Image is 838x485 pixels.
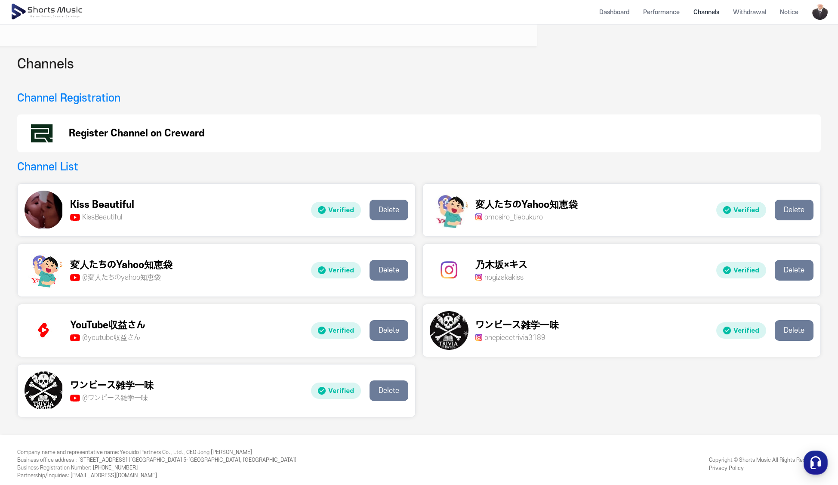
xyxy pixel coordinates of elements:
a: Platform Renovation and Service Resumption Announcement [31,30,253,41]
p: 乃木坂×キス [475,258,527,272]
p: Verified [311,262,361,279]
p: Verified [311,322,361,339]
span: Business office address : [17,457,77,463]
img: 사용자 이미지 [812,4,828,20]
p: Verified [311,202,361,219]
a: ワンピース雑学一味 onepiecetrivia3189 [430,311,709,350]
p: KissBeautiful [70,212,134,222]
p: Verified [716,202,766,219]
p: @ワンピース雑学一味 [70,393,154,403]
a: 変人たちのYahoo知恵袋 @変人たちのyahoo知恵袋 [25,251,304,290]
a: YouTube収益さん @youtube収益さん [25,311,304,350]
div: Yeouido Partners Co., Ltd., CEO Jong [PERSON_NAME] [STREET_ADDRESS] ([GEOGRAPHIC_DATA] 5-[GEOGRAP... [17,448,296,479]
div: Copyright © Shorts Music All Rights Reserved. [709,456,821,472]
p: Register Channel on Creward [69,128,204,139]
p: 変人たちのYahoo知恵袋 [475,198,578,212]
p: @変人たちのyahoo知恵袋 [70,272,173,283]
p: Verified [716,262,766,279]
p: YouTube収益さん [70,318,145,333]
p: nogizakakiss [475,272,527,283]
a: Kiss Beautiful KissBeautiful [25,191,304,229]
p: Kiss Beautiful [70,198,134,212]
a: Dashboard [592,1,636,24]
p: onepiecetrivia3189 [475,333,559,343]
button: Delete [370,200,408,220]
a: Register Channel on Creward [17,114,821,152]
h3: Channel Registration [17,90,120,106]
p: Verified [311,383,361,399]
a: Withdrawal [726,1,773,24]
p: 変人たちのYahoo知恵袋 [70,258,173,272]
button: Delete [775,200,813,220]
p: ワンピース雑学一味 [475,318,559,333]
p: @youtube収益さん [70,333,145,343]
a: Privacy Policy [709,465,744,471]
a: Performance [636,1,687,24]
a: Channels [687,1,726,24]
img: 알림 아이콘 [17,30,28,40]
h2: Channels [17,55,74,74]
a: ワンピース雑学一味 @ワンピース雑学一味 [25,371,304,410]
button: Delete [775,260,813,281]
span: Company name and representative name : [17,449,120,455]
h3: Channel List [17,159,78,175]
p: Verified [716,322,766,339]
button: Delete [370,320,408,341]
a: 変人たちのYahoo知恵袋 omosiro_tiebukuro [430,191,709,229]
p: ワンピース雑学一味 [70,379,154,393]
a: 乃木坂×キス nogizakakiss [430,251,709,290]
button: Delete [775,320,813,341]
p: omosiro_tiebukuro [475,212,578,222]
button: Delete [370,260,408,281]
a: Notice [773,1,805,24]
button: Delete [370,380,408,401]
